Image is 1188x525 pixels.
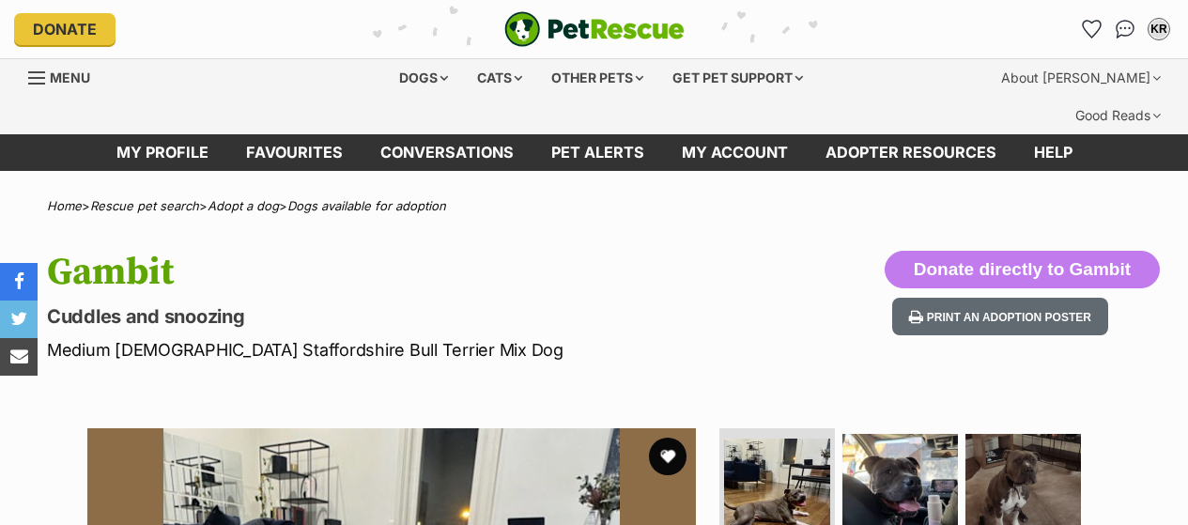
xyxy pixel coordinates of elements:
a: Favourites [227,134,362,171]
a: Favourites [1076,14,1106,44]
span: Menu [50,69,90,85]
a: Home [47,198,82,213]
a: My profile [98,134,227,171]
ul: Account quick links [1076,14,1174,44]
a: Help [1015,134,1091,171]
div: KR [1149,20,1168,39]
img: chat-41dd97257d64d25036548639549fe6c8038ab92f7586957e7f3b1b290dea8141.svg [1116,20,1135,39]
a: Adopt a dog [208,198,279,213]
a: Menu [28,59,103,93]
p: Medium [DEMOGRAPHIC_DATA] Staffordshire Bull Terrier Mix Dog [47,337,726,363]
img: logo-e224e6f780fb5917bec1dbf3a21bbac754714ae5b6737aabdf751b685950b380.svg [504,11,685,47]
div: Dogs [386,59,461,97]
a: PetRescue [504,11,685,47]
a: Rescue pet search [90,198,199,213]
a: Adopter resources [807,134,1015,171]
div: Get pet support [659,59,816,97]
div: Other pets [538,59,656,97]
button: Donate directly to Gambit [885,251,1160,288]
a: Donate [14,13,116,45]
button: My account [1144,14,1174,44]
div: About [PERSON_NAME] [988,59,1174,97]
div: Good Reads [1062,97,1174,134]
a: My account [663,134,807,171]
a: Conversations [1110,14,1140,44]
div: Cats [464,59,535,97]
button: Print an adoption poster [892,298,1108,336]
button: favourite [649,438,687,475]
a: Dogs available for adoption [287,198,446,213]
p: Cuddles and snoozing [47,303,726,330]
h1: Gambit [47,251,726,294]
a: conversations [362,134,532,171]
a: Pet alerts [532,134,663,171]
